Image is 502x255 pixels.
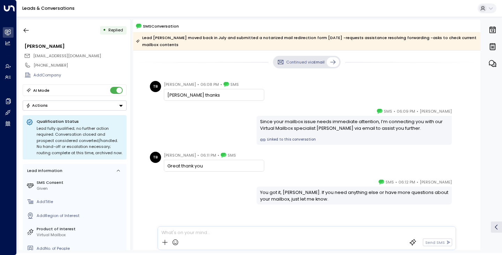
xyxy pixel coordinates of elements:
[228,152,236,159] span: SMS
[37,246,124,252] div: AddNo. of People
[197,152,199,159] span: •
[33,53,101,59] span: [EMAIL_ADDRESS][DOMAIN_NAME]
[37,180,124,186] label: SMS Consent
[37,213,124,219] div: AddRegion of Interest
[33,72,126,78] div: AddCompany
[37,199,124,205] div: AddTitle
[26,103,48,108] div: Actions
[197,81,199,88] span: •
[260,137,449,143] a: Linked to this conversation
[260,118,449,132] div: Since your mailbox issue needs immediate attention, I’m connecting you with our Virtual Mailbox s...
[395,179,397,186] span: •
[230,81,239,88] span: SMS
[136,34,477,48] div: Lead [PERSON_NAME] moved back in July and submitted a notarized mail redirection form [DATE] -req...
[143,23,179,29] span: SMS Conversation
[37,186,124,192] div: Given
[384,108,392,115] span: SMS
[394,108,395,115] span: •
[167,92,260,98] div: [PERSON_NAME] thanks
[164,152,196,159] span: [PERSON_NAME]
[167,163,260,169] div: Great thank you
[218,152,219,159] span: •
[33,87,50,94] div: AI Mode
[398,179,415,186] span: 06:12 PM
[37,232,124,238] div: Virtual Mailbox
[455,108,466,119] img: 5_headshot.jpg
[164,81,196,88] span: [PERSON_NAME]
[22,5,75,11] a: Leads & Conversations
[220,81,222,88] span: •
[37,119,123,124] p: Qualification Status
[420,108,452,115] span: [PERSON_NAME]
[260,189,449,202] div: You got it, [PERSON_NAME]. If you need anything else or have more questions about your mailbox, j...
[24,43,126,50] div: [PERSON_NAME]
[23,100,127,111] button: Actions
[25,168,62,174] div: Lead Information
[417,108,418,115] span: •
[386,179,394,186] span: SMS
[108,27,123,33] span: Replied
[150,152,161,163] div: TB
[417,179,418,186] span: •
[37,126,123,156] div: Lead fully qualified; no further action required. Conversation closed and prospect considered con...
[455,179,466,190] img: 5_headshot.jpg
[200,152,216,159] span: 06:11 PM
[33,53,101,59] span: tudor_bodrug@outlook.com
[23,100,127,111] div: Button group with a nested menu
[314,59,325,65] span: Email
[150,81,161,92] div: TB
[103,25,106,35] div: •
[420,179,452,186] span: [PERSON_NAME]
[286,59,325,65] p: Continued via
[33,62,126,68] div: [PHONE_NUMBER]
[397,108,415,115] span: 06:09 PM
[200,81,219,88] span: 06:08 PM
[37,226,124,232] label: Product of Interest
